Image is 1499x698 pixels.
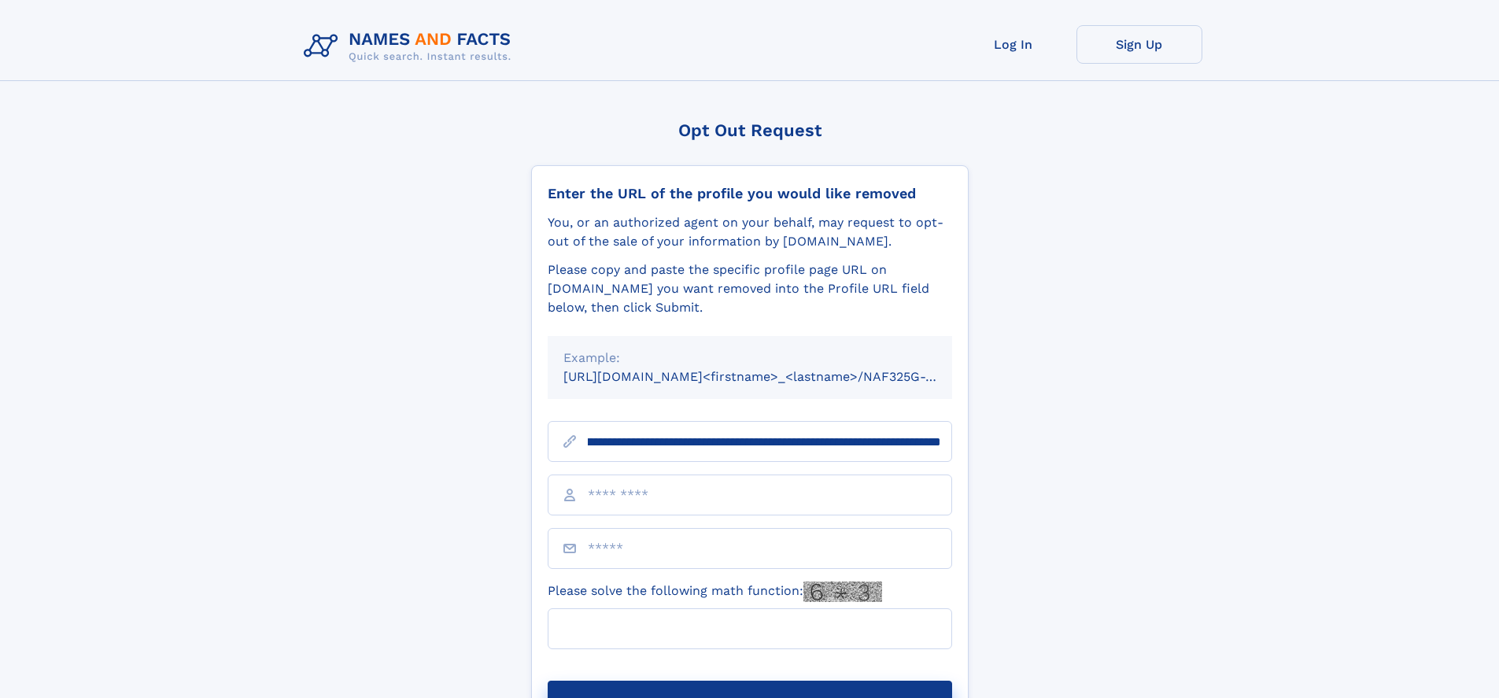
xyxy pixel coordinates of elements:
[548,185,952,202] div: Enter the URL of the profile you would like removed
[563,349,936,367] div: Example:
[563,369,982,384] small: [URL][DOMAIN_NAME]<firstname>_<lastname>/NAF325G-xxxxxxxx
[531,120,969,140] div: Opt Out Request
[1076,25,1202,64] a: Sign Up
[297,25,524,68] img: Logo Names and Facts
[548,260,952,317] div: Please copy and paste the specific profile page URL on [DOMAIN_NAME] you want removed into the Pr...
[951,25,1076,64] a: Log In
[548,213,952,251] div: You, or an authorized agent on your behalf, may request to opt-out of the sale of your informatio...
[548,582,882,602] label: Please solve the following math function:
